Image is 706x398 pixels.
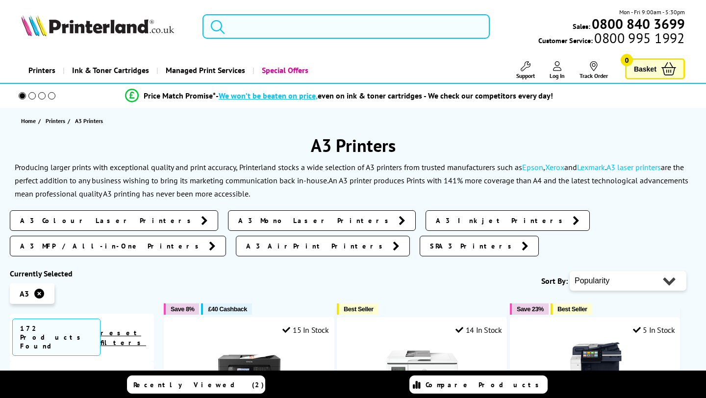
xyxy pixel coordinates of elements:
[455,325,502,335] div: 14 In Stock
[426,210,590,231] a: A3 Inkjet Printers
[10,269,154,278] div: Currently Selected
[516,72,535,79] span: Support
[20,216,196,225] span: A3 Colour Laser Printers
[550,61,565,79] a: Log In
[46,116,68,126] a: Printers
[21,58,63,83] a: Printers
[619,7,685,17] span: Mon - Fri 9:00am - 5:30pm
[20,289,29,298] span: A3
[282,325,328,335] div: 15 In Stock
[10,236,226,256] a: A3 MFP / All-in-One Printers
[522,162,543,172] a: Epson
[551,303,592,315] button: Best Seller
[580,61,608,79] a: Track Order
[201,303,252,315] button: £40 Cashback
[409,375,548,394] a: Compare Products
[625,58,685,79] a: Basket 0
[216,91,553,100] div: - even on ink & toner cartridges - We check our competitors every day!
[633,325,675,335] div: 5 In Stock
[21,116,38,126] a: Home
[46,116,65,126] span: Printers
[5,87,673,104] li: modal_Promise
[101,328,146,347] a: reset filters
[344,305,374,313] span: Best Seller
[252,58,316,83] a: Special Offers
[557,305,587,313] span: Best Seller
[12,319,101,356] span: 172 Products Found
[621,54,633,66] span: 0
[21,15,174,36] img: Printerland Logo
[550,72,565,79] span: Log In
[21,15,190,38] a: Printerland Logo
[516,61,535,79] a: Support
[127,375,265,394] a: Recently Viewed (2)
[15,175,688,199] p: An A3 printer produces Prints with 141% more coverage than A4 and the latest technological advanc...
[541,276,568,286] span: Sort By:
[164,303,199,315] button: Save 8%
[20,241,204,251] span: A3 MFP / All-in-One Printers
[133,380,264,389] span: Recently Viewed (2)
[337,303,378,315] button: Best Seller
[219,91,318,100] span: We won’t be beaten on price,
[436,216,568,225] span: A3 Inkjet Printers
[510,303,549,315] button: Save 23%
[144,91,216,100] span: Price Match Promise*
[63,58,156,83] a: Ink & Toner Cartridges
[156,58,252,83] a: Managed Print Services
[545,162,564,172] a: Xerox
[426,380,544,389] span: Compare Products
[228,210,416,231] a: A3 Mono Laser Printers
[420,236,539,256] a: SRA3 Printers
[606,162,661,172] a: A3 laser printers
[573,22,590,31] span: Sales:
[171,305,194,313] span: Save 8%
[634,62,656,75] span: Basket
[517,305,544,313] span: Save 23%
[246,241,388,251] span: A3 AirPrint Printers
[538,33,684,45] span: Customer Service:
[208,305,247,313] span: £40 Cashback
[72,58,149,83] span: Ink & Toner Cartridges
[15,162,684,185] p: Producing larger prints with exceptional quality and print accuracy, Printerland stocks a wide se...
[590,19,685,28] a: 0800 840 3699
[10,210,218,231] a: A3 Colour Laser Printers
[430,241,517,251] span: SRA3 Printers
[75,117,103,124] span: A3 Printers
[577,162,605,172] a: Lexmark
[10,134,696,157] h1: A3 Printers
[593,33,684,43] span: 0800 995 1992
[592,15,685,33] b: 0800 840 3699
[236,236,410,256] a: A3 AirPrint Printers
[238,216,394,225] span: A3 Mono Laser Printers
